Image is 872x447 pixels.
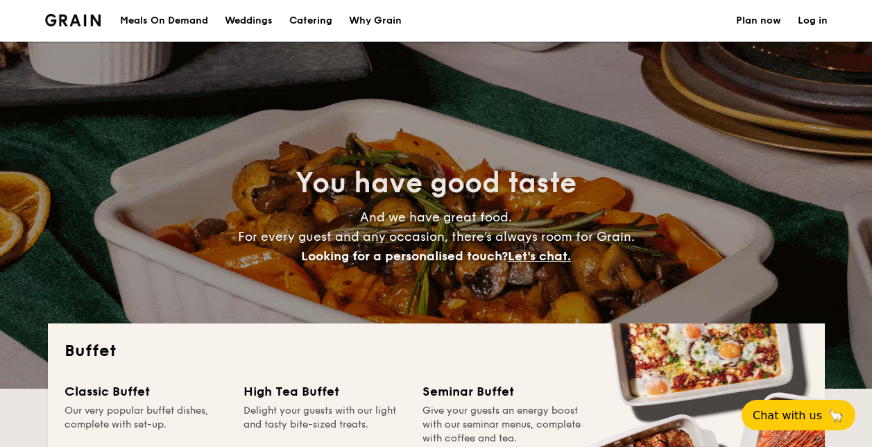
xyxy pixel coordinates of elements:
[508,248,571,264] span: Let's chat.
[65,340,808,362] h2: Buffet
[422,404,585,446] div: Give your guests an energy boost with our seminar menus, complete with coffee and tea.
[243,382,406,401] div: High Tea Buffet
[65,404,227,446] div: Our very popular buffet dishes, complete with set-up.
[753,409,822,422] span: Chat with us
[828,407,844,423] span: 🦙
[243,404,406,446] div: Delight your guests with our light and tasty bite-sized treats.
[742,400,855,430] button: Chat with us🦙
[296,167,576,200] span: You have good taste
[422,382,585,401] div: Seminar Buffet
[45,14,101,26] img: Grain
[45,14,101,26] a: Logotype
[65,382,227,401] div: Classic Buffet
[238,210,635,264] span: And we have great food. For every guest and any occasion, there’s always room for Grain.
[301,248,508,264] span: Looking for a personalised touch?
